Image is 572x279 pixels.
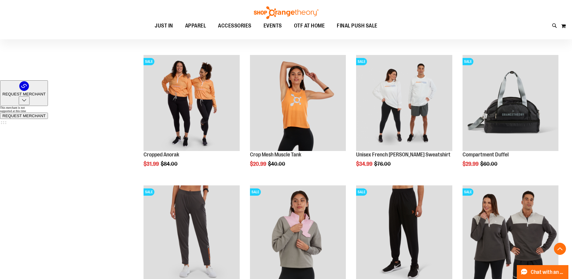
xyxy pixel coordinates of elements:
[288,19,331,33] a: OTF AT HOME
[294,19,325,33] span: OTF AT HOME
[250,152,301,158] a: Crop Mesh Muscle Tank
[212,19,258,33] a: ACCESSORIES
[144,55,239,152] a: Cropped Anorak primary imageSALE
[144,55,239,151] img: Cropped Anorak primary image
[554,243,566,255] button: Back To Top
[218,19,251,33] span: ACCESSORIES
[141,52,242,182] div: product
[337,19,378,33] span: FINAL PUSH SALE
[144,188,154,196] span: SALE
[155,19,173,33] span: JUST IN
[517,265,569,279] button: Chat with an Expert
[264,19,282,33] span: EVENTS
[356,152,450,158] a: Unisex French [PERSON_NAME] Sweatshirt
[247,52,349,182] div: product
[460,52,561,182] div: product
[531,269,565,275] span: Chat with an Expert
[356,188,367,196] span: SALE
[250,161,267,167] span: $20.99
[253,6,319,19] img: Shop Orangetheory
[463,58,473,65] span: SALE
[356,161,373,167] span: $34.99
[463,55,558,152] a: Compartment Duffel front SALE
[268,161,286,167] span: $40.00
[149,19,179,33] a: JUST IN
[353,52,455,182] div: product
[331,19,384,33] a: FINAL PUSH SALE
[258,19,288,33] a: EVENTS
[250,188,261,196] span: SALE
[250,55,346,152] a: Crop Mesh Muscle Tank primary image
[356,55,452,151] img: Unisex French Terry Crewneck Sweatshirt primary image
[161,161,179,167] span: $84.00
[356,55,452,152] a: Unisex French Terry Crewneck Sweatshirt primary imageSALE
[374,161,392,167] span: $76.00
[463,55,558,151] img: Compartment Duffel front
[250,55,346,151] img: Crop Mesh Muscle Tank primary image
[463,161,479,167] span: $29.99
[179,19,212,33] a: APPAREL
[463,188,473,196] span: SALE
[144,161,160,167] span: $31.99
[185,19,206,33] span: APPAREL
[463,152,509,158] a: Compartment Duffel
[144,58,154,65] span: SALE
[480,161,498,167] span: $60.00
[144,152,179,158] a: Cropped Anorak
[356,58,367,65] span: SALE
